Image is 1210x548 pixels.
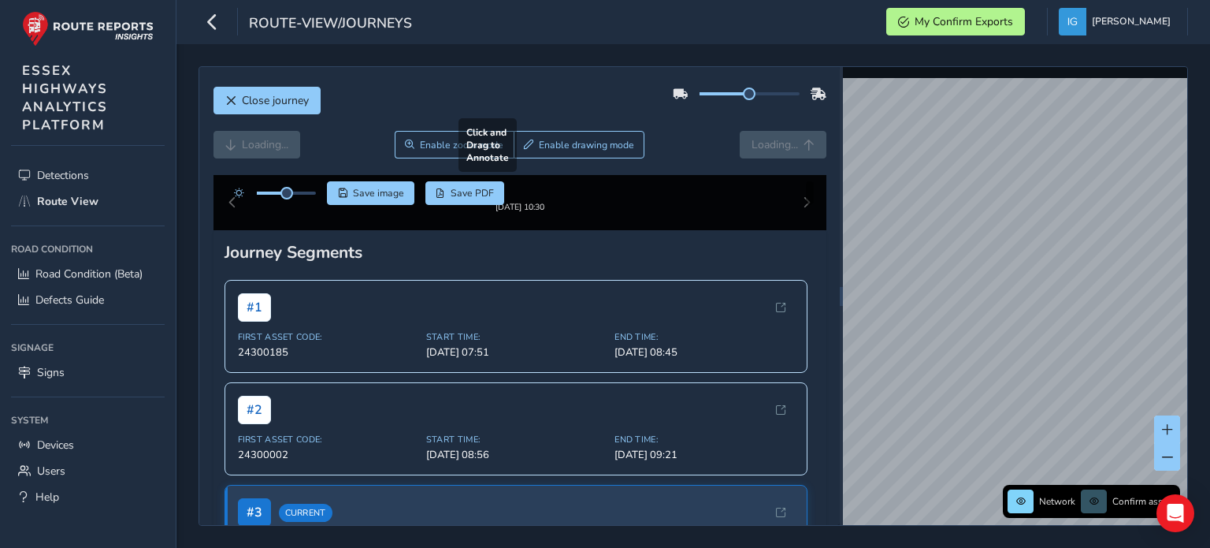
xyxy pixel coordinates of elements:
[11,360,165,386] a: Signs
[915,14,1013,29] span: My Confirm Exports
[35,490,59,505] span: Help
[614,446,793,458] span: End Time:
[425,181,505,205] button: PDF
[22,11,154,47] img: rr logo
[11,432,165,458] a: Devices
[614,460,793,475] span: [DATE] 09:21
[11,458,165,484] a: Users
[37,464,65,479] span: Users
[238,446,417,458] span: First Asset Code:
[11,162,165,188] a: Detections
[11,336,165,360] div: Signage
[11,261,165,287] a: Road Condition (Beta)
[22,62,108,134] span: ESSEX HIGHWAYS ANALYTICS PLATFORM
[1059,8,1086,35] img: diamond-layout
[37,365,65,380] span: Signs
[249,13,412,35] span: route-view/journeys
[242,93,309,108] span: Close journey
[426,358,605,372] span: [DATE] 07:51
[420,139,503,151] span: Enable zoom mode
[426,460,605,475] span: [DATE] 08:56
[472,199,568,214] img: Thumbnail frame
[1039,495,1075,508] span: Network
[539,139,634,151] span: Enable drawing mode
[238,306,271,334] span: # 1
[11,484,165,510] a: Help
[213,87,321,114] button: Close journey
[395,131,514,158] button: Zoom
[37,438,74,453] span: Devices
[426,446,605,458] span: Start Time:
[327,181,414,205] button: Save
[238,408,271,437] span: # 2
[11,237,165,261] div: Road Condition
[11,408,165,432] div: System
[35,267,143,281] span: Road Condition (Beta)
[238,358,417,372] span: 24300185
[353,187,404,199] span: Save image
[238,460,417,475] span: 24300002
[11,287,165,313] a: Defects Guide
[886,8,1025,35] button: My Confirm Exports
[1059,8,1176,35] button: [PERSON_NAME]
[225,254,815,276] div: Journey Segments
[238,344,417,356] span: First Asset Code:
[238,511,271,539] span: # 3
[451,187,494,199] span: Save PDF
[37,194,98,209] span: Route View
[472,214,568,226] div: [DATE] 10:30
[279,516,332,535] span: Current
[426,344,605,356] span: Start Time:
[35,293,104,308] span: Defects Guide
[1092,8,1171,35] span: [PERSON_NAME]
[1156,494,1194,532] div: Open Intercom Messenger
[514,131,645,158] button: Draw
[614,344,793,356] span: End Time:
[1112,495,1175,508] span: Confirm assets
[37,168,89,183] span: Detections
[614,358,793,372] span: [DATE] 08:45
[11,188,165,214] a: Route View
